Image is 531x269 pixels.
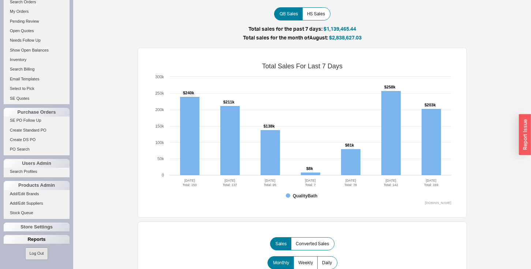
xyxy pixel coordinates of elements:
[4,181,70,190] div: Products Admin
[425,103,436,107] tspan: $203k
[10,38,41,42] span: Needs Follow Up
[265,179,275,182] tspan: [DATE]
[264,183,276,187] tspan: Total: 95
[4,168,70,175] a: Search Profiles
[155,124,164,128] text: 150k
[424,183,438,187] tspan: Total: 169
[10,19,39,23] span: Pending Review
[4,190,70,198] a: Add/Edit Brands
[4,85,70,92] a: Select to Pick
[426,179,436,182] tspan: [DATE]
[182,183,197,187] tspan: Total: 150
[225,179,235,182] tspan: [DATE]
[4,235,70,244] div: Reports
[155,140,164,145] text: 100k
[276,241,287,247] span: Sales
[4,8,70,15] a: My Orders
[4,117,70,124] a: SE PO Follow Up
[4,95,70,102] a: SE Quotes
[4,75,70,83] a: Email Templates
[305,179,315,182] tspan: [DATE]
[306,166,313,171] tspan: $8k
[384,85,396,89] tspan: $258k
[223,183,237,187] tspan: Total: 137
[183,91,194,95] tspan: $240k
[345,143,354,147] tspan: $81k
[280,11,298,17] span: QB Sales
[344,183,357,187] tspan: Total: 78
[162,173,164,177] text: 0
[4,65,70,73] a: Search Billing
[155,91,164,95] text: 250k
[4,27,70,35] a: Open Quotes
[4,159,70,168] div: Users Admin
[4,223,70,231] div: Store Settings
[425,201,451,205] text: [DOMAIN_NAME]
[293,193,317,198] tspan: QualityBath
[305,183,315,187] tspan: Total: 7
[223,100,235,104] tspan: $211k
[4,56,70,64] a: Inventory
[384,183,398,187] tspan: Total: 142
[155,107,164,112] text: 200k
[4,108,70,117] div: Purchase Orders
[81,35,524,40] h5: Total sales for the month of August :
[386,179,396,182] tspan: [DATE]
[155,75,164,79] text: 300k
[4,145,70,153] a: PO Search
[263,124,275,128] tspan: $138k
[298,260,313,266] span: Weekly
[4,200,70,207] a: Add/Edit Suppliers
[329,34,362,41] span: $2,838,627.03
[4,136,70,144] a: Create DS PO
[25,247,48,259] button: Log Out
[4,126,70,134] a: Create Standard PO
[81,26,524,31] h5: Total sales for the past 7 days:
[324,26,356,32] span: $1,139,465.44
[184,179,195,182] tspan: [DATE]
[322,260,332,266] span: Daily
[4,18,70,25] a: Pending Review
[345,179,356,182] tspan: [DATE]
[4,46,70,54] a: Show Open Balances
[157,156,164,161] text: 50k
[273,260,289,266] span: Monthly
[296,241,329,247] span: Converted Sales
[307,11,325,17] span: HS Sales
[4,209,70,217] a: Stock Queue
[4,37,70,44] a: Needs Follow Up
[262,62,343,70] tspan: Total Sales For Last 7 Days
